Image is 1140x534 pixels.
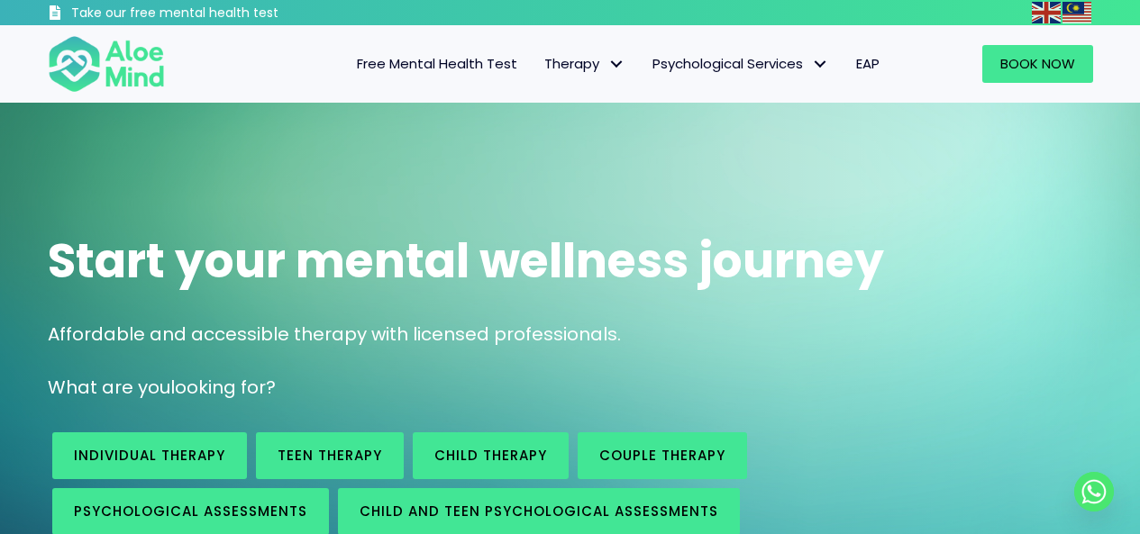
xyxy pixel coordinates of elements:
[48,34,165,94] img: Aloe mind Logo
[1074,472,1114,511] a: Whatsapp
[856,54,880,73] span: EAP
[343,45,531,83] a: Free Mental Health Test
[71,5,375,23] h3: Take our free mental health test
[48,5,375,25] a: Take our free mental health test
[599,446,725,465] span: Couple therapy
[48,375,170,400] span: What are you
[544,54,625,73] span: Therapy
[52,432,247,479] a: Individual therapy
[360,502,718,520] span: Child and Teen Psychological assessments
[982,45,1093,83] a: Book Now
[278,446,382,465] span: Teen Therapy
[604,51,630,77] span: Therapy: submenu
[1032,2,1062,23] a: English
[357,54,517,73] span: Free Mental Health Test
[256,432,404,479] a: Teen Therapy
[639,45,843,83] a: Psychological ServicesPsychological Services: submenu
[807,51,834,77] span: Psychological Services: submenu
[1062,2,1091,23] img: ms
[578,432,747,479] a: Couple therapy
[48,321,1093,348] p: Affordable and accessible therapy with licensed professionals.
[74,446,225,465] span: Individual therapy
[413,432,569,479] a: Child Therapy
[434,446,547,465] span: Child Therapy
[74,502,307,520] span: Psychological assessments
[1000,54,1075,73] span: Book Now
[48,228,884,294] span: Start your mental wellness journey
[1032,2,1061,23] img: en
[188,45,893,83] nav: Menu
[531,45,639,83] a: TherapyTherapy: submenu
[843,45,893,83] a: EAP
[652,54,829,73] span: Psychological Services
[170,375,276,400] span: looking for?
[1062,2,1093,23] a: Malay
